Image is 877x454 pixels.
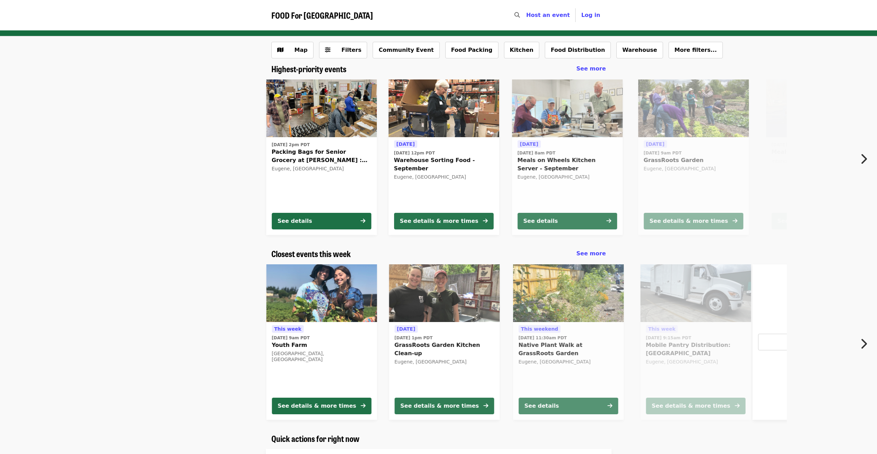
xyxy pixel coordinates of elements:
button: See details [772,213,871,229]
img: GrassRoots Garden organized by FOOD For Lane County [638,79,749,138]
a: See details for "GrassRoots Garden" [638,79,749,235]
div: Eugene, [GEOGRAPHIC_DATA] [394,359,494,365]
time: [DATE] 9:15am PDT [646,335,691,341]
button: See details & more times [394,213,493,229]
span: Map [295,47,308,53]
a: Highest-priority events [271,64,346,74]
span: This week [648,326,675,332]
span: Native Plant Walk at GrassRoots Garden [519,341,618,358]
time: [DATE] 8am PDT [517,150,556,156]
div: Highest-priority events [266,64,612,74]
span: More filters... [674,47,717,53]
span: Quick actions for right now [271,432,360,444]
div: Eugene, [GEOGRAPHIC_DATA] [519,359,618,365]
button: Food Distribution [545,42,611,58]
i: arrow-right icon [733,218,737,224]
div: Closest events this week [266,249,612,259]
button: Show map view [271,42,314,58]
div: See details & more times [400,217,478,225]
i: map icon [277,47,283,53]
time: [DATE] 9am PDT [644,150,682,156]
a: See more [576,65,606,73]
button: Log in [576,8,606,22]
button: See details & more times [646,398,745,414]
div: See details & more times [652,402,730,410]
span: Mobile Pantry Distribution: [GEOGRAPHIC_DATA] [646,341,745,358]
span: This weekend [521,326,558,332]
span: FOOD For [GEOGRAPHIC_DATA] [271,9,373,21]
div: [GEOGRAPHIC_DATA], [GEOGRAPHIC_DATA] [272,351,371,362]
span: [DATE] [397,326,415,332]
div: See details [278,217,312,225]
img: Meals on Wheels Kitchen Server - September organized by FOOD For Lane County [512,79,623,138]
img: Packing Bags for Senior Grocery at Bailey Hill : October organized by FOOD For Lane County [266,79,377,138]
button: Warehouse [616,42,663,58]
i: chevron-right icon [860,152,867,165]
input: Search [524,7,530,23]
span: [DATE] [520,141,538,147]
time: [DATE] 12am PST [772,142,812,148]
time: [DATE] 12pm PDT [394,150,435,156]
div: Eugene, [GEOGRAPHIC_DATA] [646,359,745,365]
button: Next item [854,149,877,169]
i: arrow-right icon [483,403,488,409]
a: Closest events this week [271,249,351,259]
span: See more [576,65,606,72]
time: [DATE] 1pm PDT [394,335,432,341]
span: GrassRoots Garden Kitchen Clean-up [394,341,494,358]
button: See details [272,213,371,229]
button: See details & more times [272,398,371,414]
img: Warehouse Sorting Food - September organized by FOOD For Lane County [388,79,499,138]
a: See details for "Native Plant Walk at GrassRoots Garden" [513,264,624,420]
a: See details for "Warehouse Sorting Food - September" [388,79,499,235]
img: GrassRoots Garden Kitchen Clean-up organized by FOOD For Lane County [389,264,500,322]
span: Youth Farm [272,341,371,349]
a: See details for "GrassRoots Garden Kitchen Clean-up" [389,264,500,420]
span: Filters [342,47,362,53]
a: FOOD For [GEOGRAPHIC_DATA] [271,10,373,20]
time: [DATE] 11:30am PDT [519,335,567,341]
span: Log in [581,12,600,18]
a: Host an event [526,12,570,18]
button: See details & more times [644,213,743,229]
img: Meals on Wheels Driver organized by FOOD For Lane County [766,79,877,138]
a: See details for "Meals on Wheels Driver" [766,79,877,235]
button: Kitchen [504,42,540,58]
span: GrassRoots Garden [644,156,743,164]
div: Eugene, [GEOGRAPHIC_DATA] [272,166,371,172]
span: See more [576,250,606,257]
a: See details for "Meals on Wheels Kitchen Server - September" [512,79,623,235]
span: [DATE] [646,141,664,147]
i: chevron-right icon [860,337,867,350]
span: This week [274,326,301,332]
time: [DATE] 2pm PDT [272,142,310,148]
i: search icon [514,12,520,18]
a: See details for "Mobile Pantry Distribution: Bethel School District" [640,264,751,420]
button: See details [519,398,618,414]
a: See more [576,249,606,258]
span: Meals on Wheels Driver [772,148,871,156]
div: See details & more times [278,402,356,410]
button: More filters... [669,42,723,58]
span: Meals on Wheels Kitchen Server - September [517,156,617,173]
div: See details & more times [650,217,728,225]
button: Food Packing [445,42,498,58]
img: Youth Farm organized by FOOD For Lane County [266,264,377,322]
div: Eugene, [GEOGRAPHIC_DATA] [517,174,617,180]
img: Mobile Pantry Distribution: Bethel School District organized by FOOD For Lane County [640,264,751,322]
i: arrow-right icon [735,403,739,409]
a: See details for "Packing Bags for Senior Grocery at Bailey Hill : October" [266,79,377,235]
i: arrow-right icon [361,403,365,409]
i: arrow-right icon [606,218,611,224]
div: See details [523,217,558,225]
button: See details & more times [394,398,494,414]
i: arrow-right icon [607,403,612,409]
span: Packing Bags for Senior Grocery at [PERSON_NAME] : October [272,148,371,164]
img: Native Plant Walk at GrassRoots Garden organized by FOOD For Lane County [513,264,624,322]
button: Filters (0 selected) [319,42,367,58]
div: Eugene, [GEOGRAPHIC_DATA] [644,166,743,172]
span: Warehouse Sorting Food - September [394,156,493,173]
button: Next item [854,334,877,353]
